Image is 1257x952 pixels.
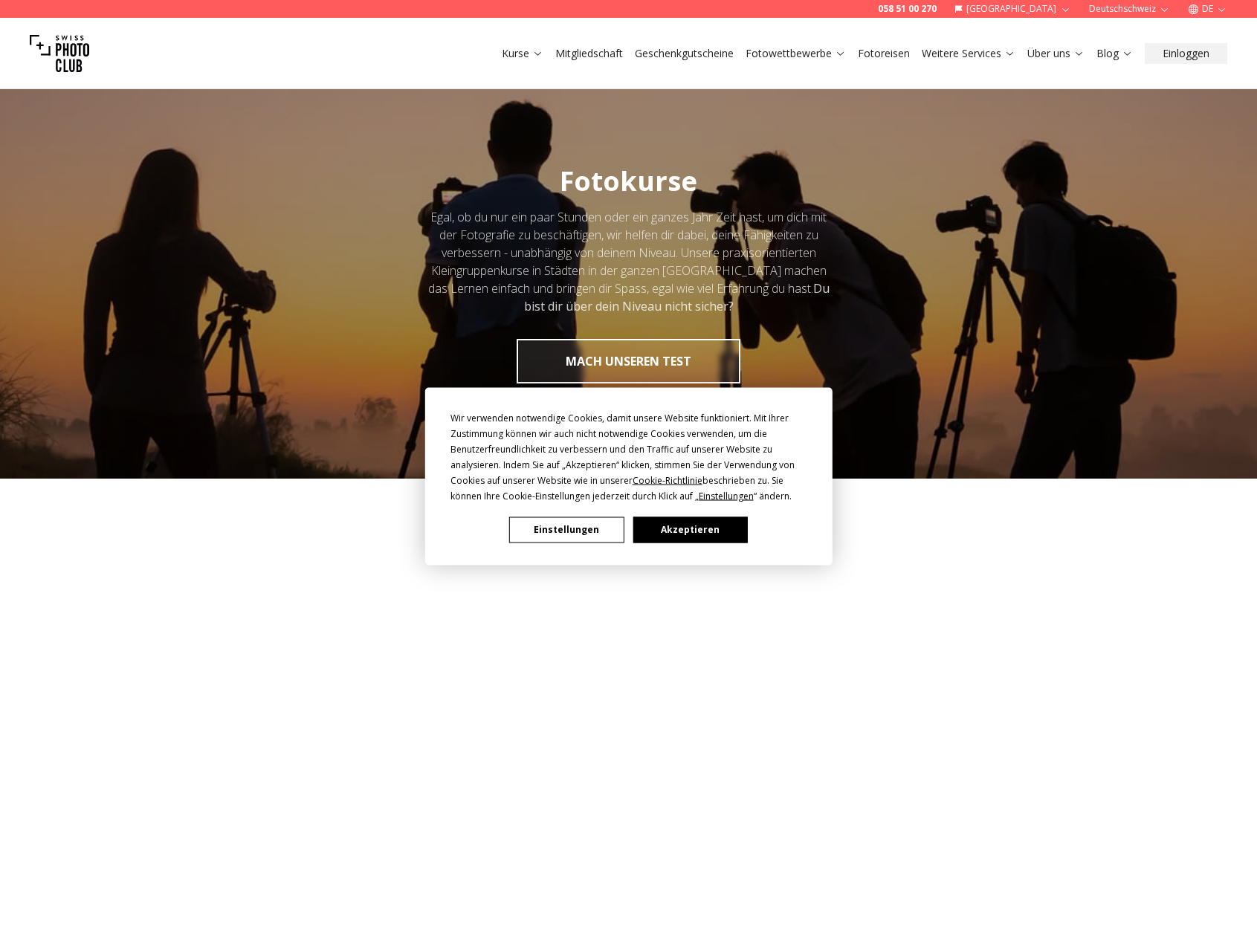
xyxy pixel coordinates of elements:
[633,473,702,486] span: Cookie-Richtlinie
[450,409,807,503] div: Wir verwenden notwendige Cookies, damit unsere Website funktioniert. Mit Ihrer Zustimmung können ...
[633,517,747,543] button: Akzeptieren
[424,387,832,565] div: Cookie Consent Prompt
[509,517,624,543] button: Einstellungen
[699,489,754,502] span: Einstellungen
